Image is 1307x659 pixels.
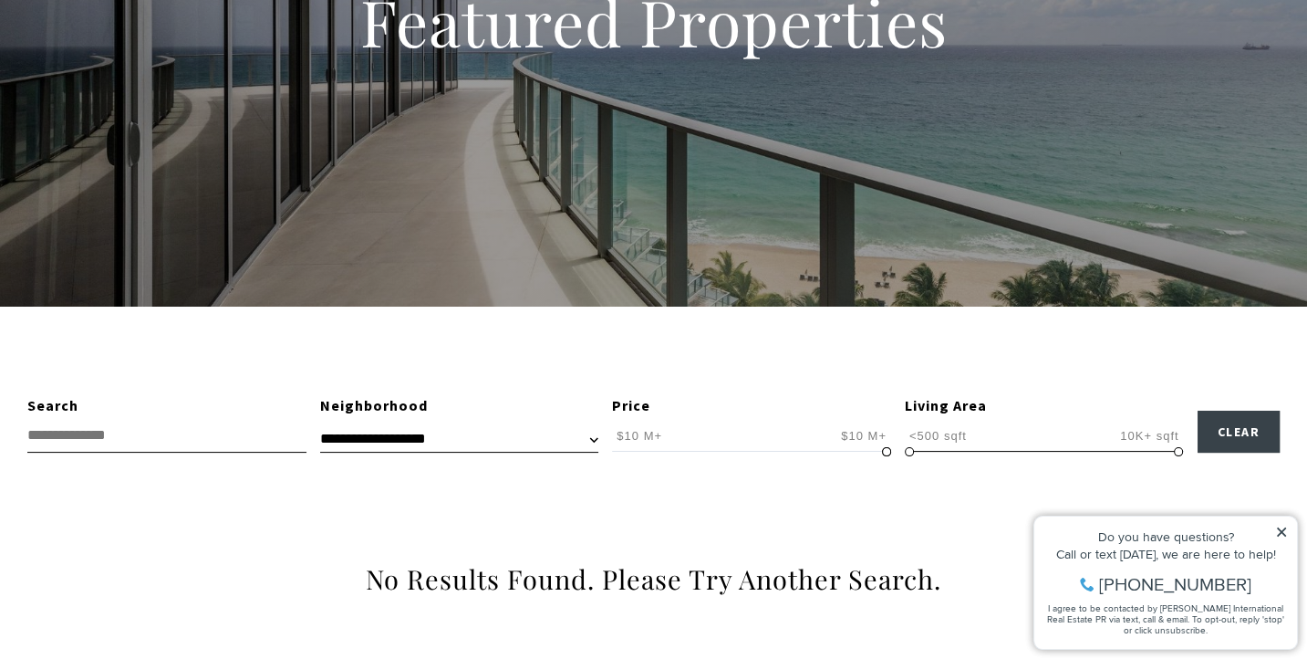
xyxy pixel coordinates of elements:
div: Neighborhood [320,394,599,418]
span: [PHONE_NUMBER] [75,86,227,104]
span: <500 sqft [905,427,971,445]
div: Do you have questions? [19,41,264,54]
button: Clear [1198,411,1281,453]
span: $10 M+ [836,427,891,445]
span: 10K+ sqft [1115,427,1183,445]
span: $10 M+ [612,427,667,445]
div: Living Area [905,394,1184,418]
div: Price [612,394,891,418]
div: Call or text [DATE], we are here to help! [19,58,264,71]
h3: No Results Found. Please Try Another Search. [61,562,1247,597]
span: I agree to be contacted by [PERSON_NAME] International Real Estate PR via text, call & email. To ... [23,112,260,147]
div: Search [27,394,306,418]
